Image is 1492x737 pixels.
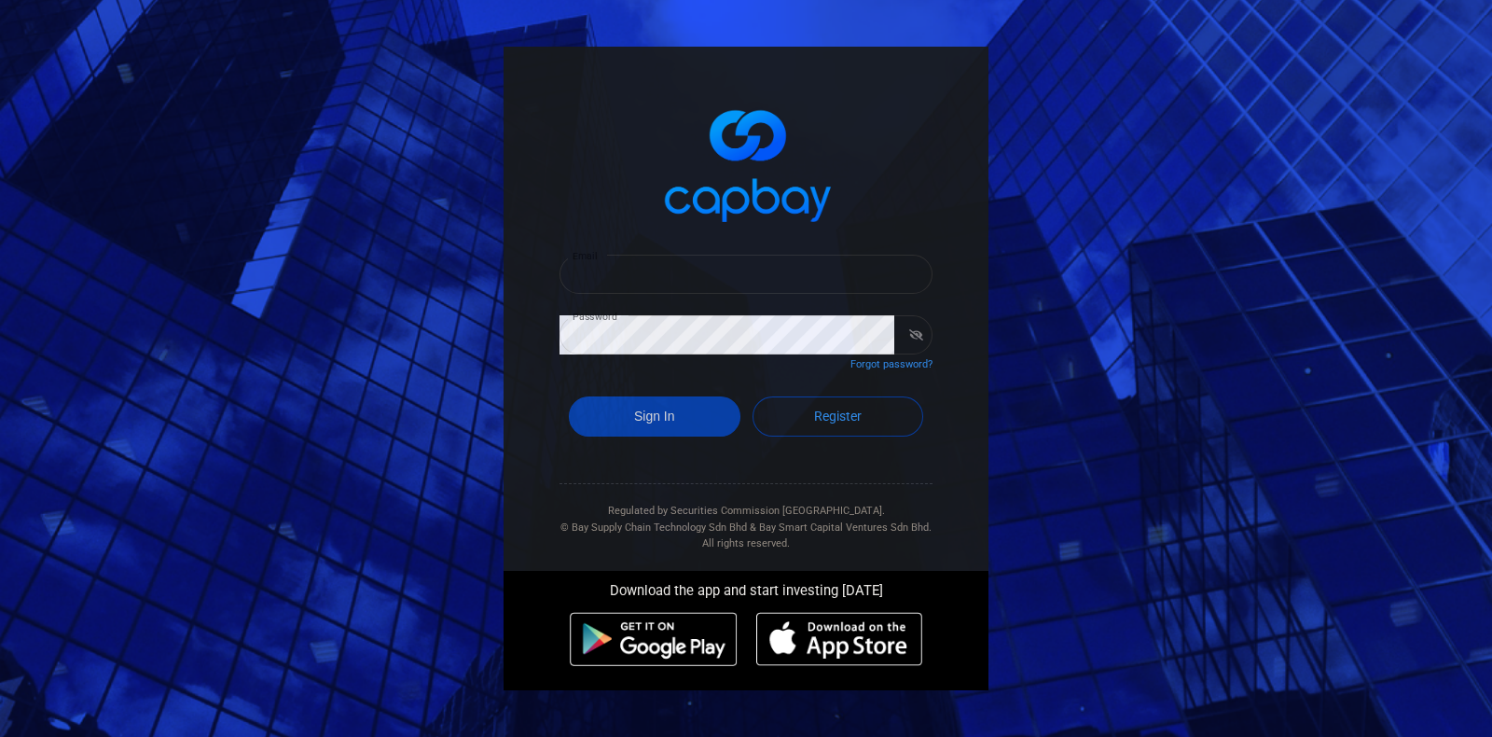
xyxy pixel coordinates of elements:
a: Forgot password? [850,358,932,370]
label: Email [573,249,597,263]
span: Register [814,409,862,424]
div: Regulated by Securities Commission [GEOGRAPHIC_DATA]. & All rights reserved. [559,484,932,552]
div: Download the app and start investing [DATE] [490,571,1002,603]
a: Register [753,396,924,437]
span: © Bay Supply Chain Technology Sdn Bhd [560,521,747,534]
img: logo [653,93,839,232]
button: Sign In [569,396,740,437]
img: android [570,612,738,666]
img: ios [756,612,922,666]
span: Bay Smart Capital Ventures Sdn Bhd. [759,521,932,534]
label: Password [573,310,617,324]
